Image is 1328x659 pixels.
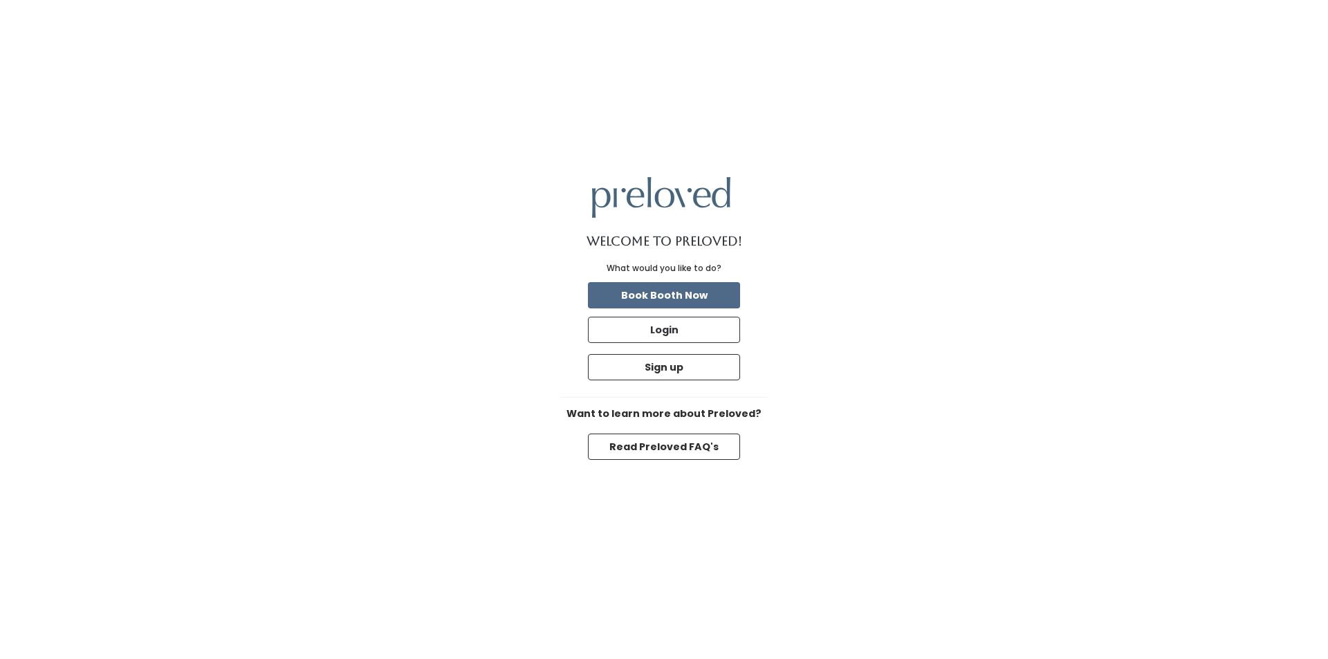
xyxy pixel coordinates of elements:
[560,409,768,420] h6: Want to learn more about Preloved?
[588,354,740,380] button: Sign up
[588,434,740,460] button: Read Preloved FAQ's
[585,351,743,383] a: Sign up
[592,177,730,218] img: preloved logo
[587,234,742,248] h1: Welcome to Preloved!
[607,262,721,275] div: What would you like to do?
[585,314,743,346] a: Login
[588,282,740,308] button: Book Booth Now
[588,317,740,343] button: Login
